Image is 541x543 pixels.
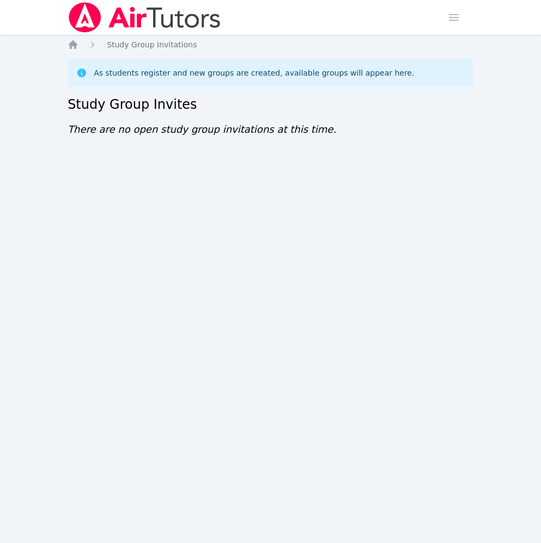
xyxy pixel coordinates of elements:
[107,40,197,49] span: Study Group Invitations
[68,96,473,113] h2: Study Group Invites
[107,39,197,50] a: Study Group Invitations
[68,124,336,135] span: There are no open study group invitations at this time.
[68,2,222,33] img: Air Tutors
[68,39,473,50] nav: Breadcrumb
[94,67,414,78] div: As students register and new groups are created, available groups will appear here.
